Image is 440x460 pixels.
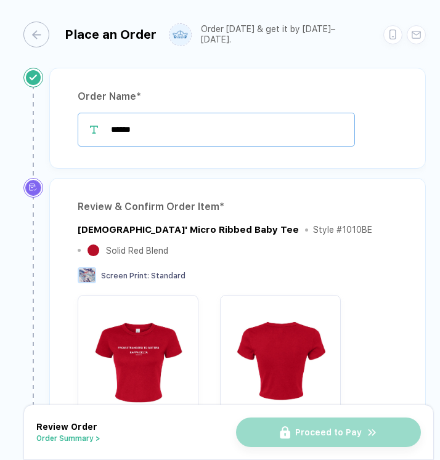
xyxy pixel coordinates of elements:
[151,272,185,280] span: Standard
[78,267,96,283] img: Screen Print
[169,24,191,46] img: user profile
[78,223,299,236] div: Ladies' Micro Ribbed Baby Tee
[201,24,365,45] div: Order [DATE] & get it by [DATE]–[DATE].
[84,301,192,410] img: 81bd2b02-b8f7-4255-967c-f4be15da8d7d_nt_front_1750448723497.jpg
[226,301,335,410] img: 81bd2b02-b8f7-4255-967c-f4be15da8d7d_nt_back_1750448723500.jpg
[78,197,397,217] div: Review & Confirm Order Item
[36,422,97,432] span: Review Order
[65,27,157,42] div: Place an Order
[101,272,149,280] span: Screen Print :
[106,246,168,256] div: Solid Red Blend
[78,87,397,107] div: Order Name
[313,225,372,235] div: Style # 1010BE
[36,434,100,443] button: Order Summary >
